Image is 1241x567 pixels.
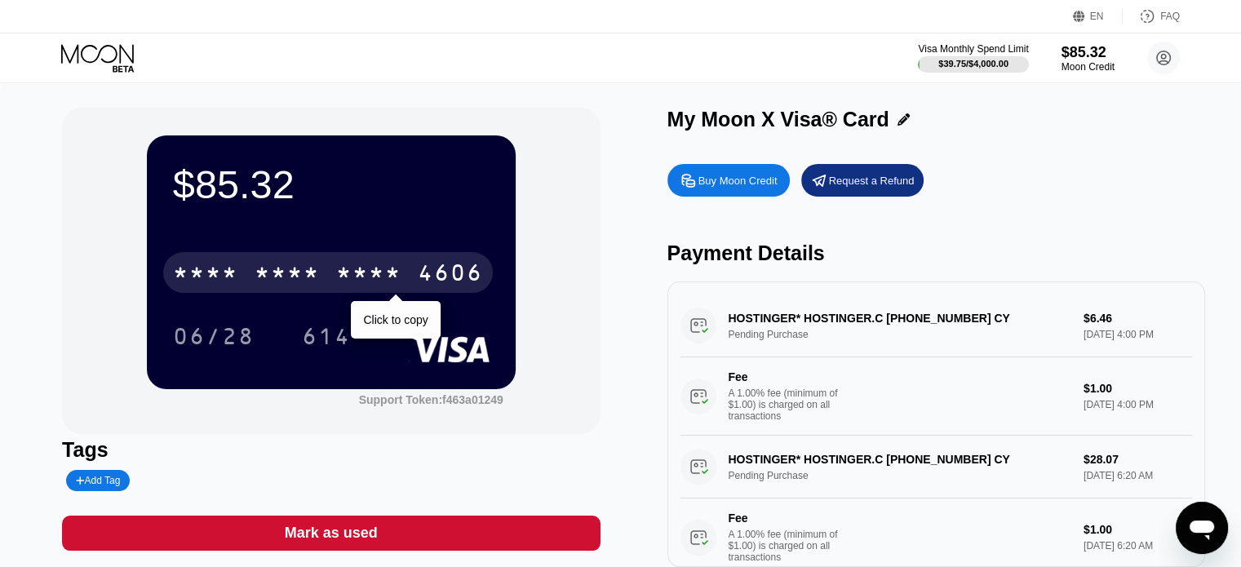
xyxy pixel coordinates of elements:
[1061,44,1115,61] div: $85.32
[363,313,428,326] div: Click to copy
[359,393,503,406] div: Support Token:f463a01249
[173,162,490,207] div: $85.32
[938,59,1008,69] div: $39.75 / $4,000.00
[1160,11,1180,22] div: FAQ
[729,512,843,525] div: Fee
[729,529,851,563] div: A 1.00% fee (minimum of $1.00) is charged on all transactions
[667,164,790,197] div: Buy Moon Credit
[62,438,600,462] div: Tags
[1084,540,1192,551] div: [DATE] 6:20 AM
[1061,44,1115,73] div: $85.32Moon Credit
[918,43,1028,55] div: Visa Monthly Spend Limit
[680,357,1192,436] div: FeeA 1.00% fee (minimum of $1.00) is charged on all transactions$1.00[DATE] 4:00 PM
[161,316,267,357] div: 06/28
[829,174,915,188] div: Request a Refund
[62,516,600,551] div: Mark as used
[173,326,255,352] div: 06/28
[1084,399,1192,410] div: [DATE] 4:00 PM
[801,164,924,197] div: Request a Refund
[1061,61,1115,73] div: Moon Credit
[1123,8,1180,24] div: FAQ
[698,174,778,188] div: Buy Moon Credit
[918,43,1028,73] div: Visa Monthly Spend Limit$39.75/$4,000.00
[729,388,851,422] div: A 1.00% fee (minimum of $1.00) is charged on all transactions
[1084,523,1192,536] div: $1.00
[359,393,503,406] div: Support Token: f463a01249
[66,470,130,491] div: Add Tag
[1090,11,1104,22] div: EN
[1084,382,1192,395] div: $1.00
[302,326,351,352] div: 614
[285,524,378,543] div: Mark as used
[76,475,120,486] div: Add Tag
[418,262,483,288] div: 4606
[290,316,363,357] div: 614
[1073,8,1123,24] div: EN
[729,370,843,383] div: Fee
[1176,502,1228,554] iframe: Schaltfläche zum Öffnen des Messaging-Fensters
[667,241,1205,265] div: Payment Details
[667,108,889,131] div: My Moon X Visa® Card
